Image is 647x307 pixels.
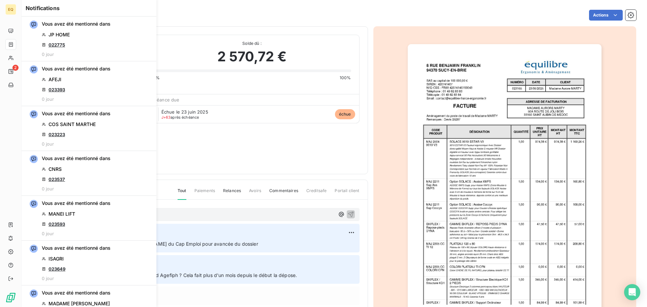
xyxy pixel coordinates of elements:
span: Vous avez été mentionné dans [42,200,111,207]
button: Vous avez été mentionné dansCOS SAINT MARTHE0232230 jour [22,106,156,151]
div: Open Intercom Messenger [624,284,640,300]
a: 023223 [49,132,65,137]
span: Solde dû : [153,40,351,47]
span: Vous avez été mentionné dans [42,155,111,162]
span: Peux-tu voir si on a eu l'accord Agefiph ? Cela fait plus d'un mois depuis le début la dépose. [89,272,297,278]
span: 0 jour [42,96,54,102]
a: 023393 [49,87,65,92]
span: Portail client [335,188,359,199]
img: Logo LeanPay [5,292,16,303]
span: Vous avez été mentionné dans [42,21,111,27]
span: après échéance [161,115,199,119]
span: Échue le 23 juin 2025 [161,109,208,115]
span: 0 jour [42,52,54,57]
span: J+63 [161,115,171,120]
h6: Notifications [26,4,152,12]
span: 0 jour [42,186,54,191]
a: 022775 [49,42,65,48]
span: 100% [340,75,351,81]
span: Vous avez été mentionné dans [42,65,111,72]
span: 0 jour [42,141,54,147]
span: 0 jour [42,276,54,281]
span: Paiements [194,188,215,199]
span: Vous avez été mentionné dans [42,110,111,117]
span: Creditsafe [306,188,327,199]
span: 0 jour [42,231,54,236]
button: Vous avez été mentionné dansCNRS0235370 jour [22,151,156,196]
span: 2 [12,65,19,71]
span: MADAME [PERSON_NAME] [49,300,110,307]
span: JP HOME [49,31,70,38]
span: 2 570,72 € [217,47,286,67]
a: 023593 [49,221,65,227]
span: Relances [223,188,241,199]
span: Avoirs [249,188,261,199]
span: Mail fait ce jour à [PERSON_NAME] du Cap Emploi pour avancée du dossier [87,241,258,247]
span: Vous avez été mentionné dans [42,245,111,251]
button: Vous avez été mentionné dansAFEJI0233930 jour [22,61,156,106]
button: Actions [589,10,623,21]
a: 023537 [49,177,65,182]
a: 023649 [49,266,65,272]
span: échue [335,109,355,119]
button: Vous avez été mentionné dansJP HOME0227750 jour [22,17,156,61]
span: Échéance due [149,97,180,102]
a: 2 [5,66,16,77]
div: EQ [5,4,16,15]
button: Vous avez été mentionné dansISAGRI0236490 jour [22,241,156,285]
span: ISAGRI [49,255,64,262]
button: Vous avez été mentionné dansMANEI LIFT0235930 jour [22,196,156,241]
span: AFEJI [49,76,61,83]
span: Tout [178,188,186,200]
span: CNRS [49,166,62,173]
span: COS SAINT MARTHE [49,121,96,128]
span: MANEI LIFT [49,211,75,217]
span: Commentaires [269,188,298,199]
span: Vous avez été mentionné dans [42,289,111,296]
